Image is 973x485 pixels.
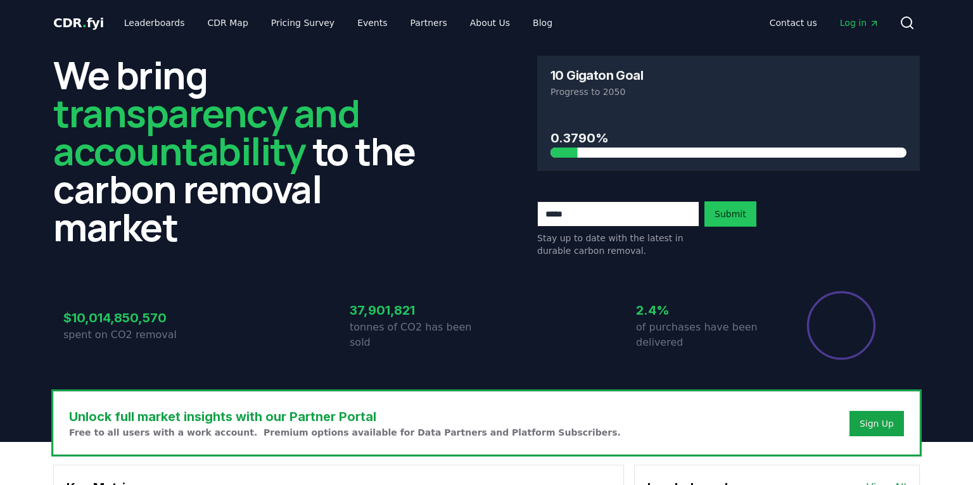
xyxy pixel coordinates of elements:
span: CDR fyi [53,15,104,30]
a: CDR Map [198,11,258,34]
a: Sign Up [860,417,894,430]
span: . [82,15,87,30]
h3: 10 Gigaton Goal [550,69,643,82]
a: Pricing Survey [261,11,345,34]
p: Stay up to date with the latest in durable carbon removal. [537,232,699,257]
span: transparency and accountability [53,87,359,177]
a: About Us [460,11,520,34]
p: Free to all users with a work account. Premium options available for Data Partners and Platform S... [69,426,621,439]
button: Sign Up [849,411,904,436]
span: Log in [840,16,879,29]
h3: $10,014,850,570 [63,308,200,327]
p: tonnes of CO2 has been sold [350,320,486,350]
h3: Unlock full market insights with our Partner Portal [69,407,621,426]
h3: 37,901,821 [350,301,486,320]
h2: We bring to the carbon removal market [53,56,436,246]
p: of purchases have been delivered [636,320,773,350]
div: Percentage of sales delivered [806,290,877,361]
p: spent on CO2 removal [63,327,200,343]
a: CDR.fyi [53,14,104,32]
nav: Main [760,11,889,34]
a: Events [347,11,397,34]
h3: 2.4% [636,301,773,320]
nav: Main [114,11,563,34]
a: Partners [400,11,457,34]
button: Submit [704,201,756,227]
a: Leaderboards [114,11,195,34]
a: Log in [830,11,889,34]
p: Progress to 2050 [550,85,906,98]
a: Contact us [760,11,827,34]
a: Blog [523,11,563,34]
h3: 0.3790% [550,129,906,148]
